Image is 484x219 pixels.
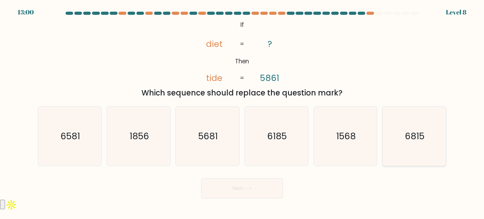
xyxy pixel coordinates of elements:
[60,130,80,142] text: 6581
[130,130,149,142] text: 1856
[206,38,222,50] tspan: diet
[446,8,466,17] div: Level 8
[240,40,244,48] tspan: =
[268,38,272,50] tspan: ?
[201,178,283,199] button: Next
[235,57,249,66] tspan: Then
[240,74,244,83] tspan: =
[267,130,287,142] text: 6185
[206,72,222,84] tspan: tide
[336,130,356,142] text: 1568
[240,20,244,29] tspan: If
[405,130,424,142] text: 6815
[260,72,279,84] tspan: 5861
[199,130,218,142] text: 5681
[5,199,18,211] img: Apollo
[18,8,34,17] div: 13:00
[42,87,442,99] div: Which sequence should replace the question mark?
[189,19,295,85] svg: @import url('[URL][DOMAIN_NAME]);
